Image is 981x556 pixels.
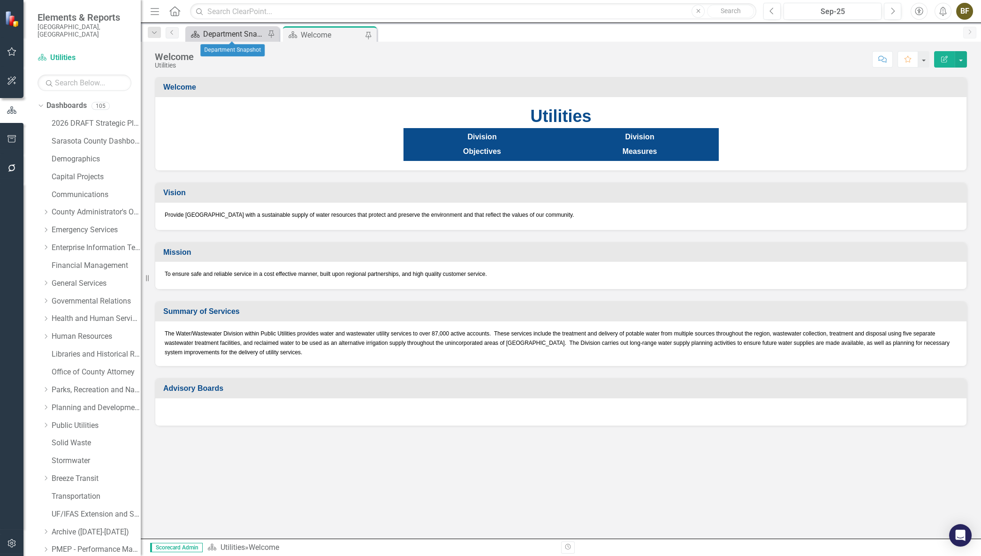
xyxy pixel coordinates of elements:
a: Enterprise Information Technology [52,243,141,253]
a: Planning and Development Services [52,403,141,413]
a: Utilities [221,543,245,552]
a: Breeze Transit [52,473,141,484]
button: BF [956,3,973,20]
a: Human Resources [52,331,141,342]
div: Department Snapshot [203,28,265,40]
a: Financial Management [52,260,141,271]
input: Search Below... [38,75,131,91]
a: Parks, Recreation and Natural Resources [52,385,141,396]
a: Objectives [463,148,501,155]
button: Sep-25 [783,3,882,20]
h3: Advisory Boards [163,384,962,393]
div: Open Intercom Messenger [949,524,972,547]
a: General Services [52,278,141,289]
div: Welcome [249,543,279,552]
div: Welcome [155,52,194,62]
div: 105 [91,102,110,110]
a: Stormwater [52,456,141,466]
small: [GEOGRAPHIC_DATA], [GEOGRAPHIC_DATA] [38,23,131,38]
img: ClearPoint Strategy [4,10,22,27]
a: Division [625,133,654,141]
button: Search [707,5,754,18]
a: Measures [623,148,657,155]
span: Scorecard Admin [150,543,203,552]
a: Capital Projects [52,172,141,183]
a: Public Utilities [52,420,141,431]
a: Sarasota County Dashboard [52,136,141,147]
a: Communications [52,190,141,200]
span: Provide [GEOGRAPHIC_DATA] with a sustainable supply of water resources that protect and preserve ... [165,212,574,218]
span: Search [721,7,741,15]
h3: Welcome [163,83,962,91]
a: Demographics [52,154,141,165]
strong: Objectives [463,147,501,155]
a: Solid Waste [52,438,141,449]
span: Elements & Reports [38,12,131,23]
a: Transportation [52,491,141,502]
div: Department Snapshot [200,45,265,57]
a: UF/IFAS Extension and Sustainability [52,509,141,520]
div: Utilities [155,62,194,69]
a: Office of County Attorney [52,367,141,378]
a: PMEP - Performance Management Enhancement Program [52,544,141,555]
a: Division [467,133,496,141]
strong: Measures [623,147,657,155]
a: Libraries and Historical Resources [52,349,141,360]
div: » [207,542,554,553]
div: Welcome [301,29,363,41]
h3: Mission [163,248,962,257]
a: Utilities [38,53,131,63]
a: Dashboards [46,100,87,111]
h3: Summary of Services [163,307,962,316]
h3: Vision [163,189,962,197]
a: Health and Human Services [52,313,141,324]
a: County Administrator's Office [52,207,141,218]
input: Search ClearPoint... [190,3,756,20]
a: Department Snapshot [188,28,265,40]
a: Governmental Relations [52,296,141,307]
a: Emergency Services [52,225,141,236]
a: Archive ([DATE]-[DATE]) [52,527,141,538]
strong: Utilities [530,107,591,126]
a: 2026 DRAFT Strategic Plan [52,118,141,129]
span: The Water/Wastewater Division within Public Utilities provides water and wastewater utility servi... [165,330,950,356]
div: Sep-25 [787,6,878,17]
span: To ensure safe and reliable service in a cost effective manner, built upon regional partnerships,... [165,271,487,277]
